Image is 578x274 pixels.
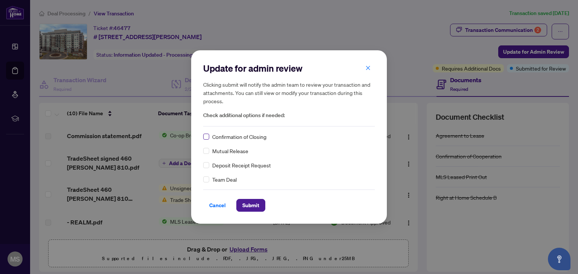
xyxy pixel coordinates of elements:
span: Submit [242,199,259,211]
span: Mutual Release [212,147,248,155]
h2: Update for admin review [203,62,375,74]
span: Confirmation of Closing [212,132,266,141]
button: Open asap [548,248,570,270]
span: close [365,65,371,71]
button: Submit [236,199,265,212]
h5: Clicking submit will notify the admin team to review your transaction and attachments. You can st... [203,80,375,105]
span: Deposit Receipt Request [212,161,271,169]
span: Cancel [209,199,226,211]
span: Check additional options if needed: [203,111,375,120]
span: Team Deal [212,175,237,184]
button: Cancel [203,199,232,212]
